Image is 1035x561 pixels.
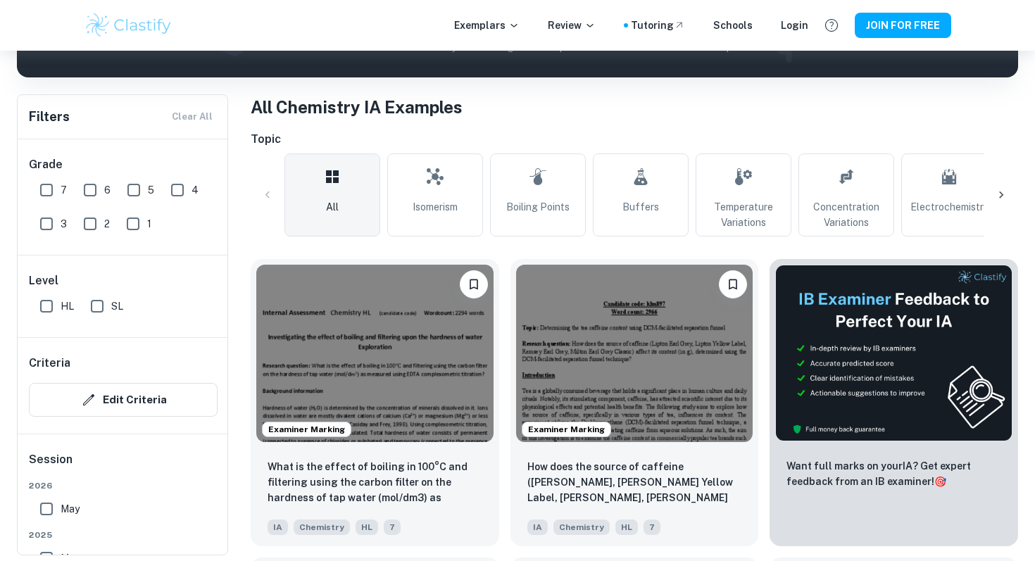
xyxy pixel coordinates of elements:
[786,458,1001,489] p: Want full marks on your IA ? Get expert feedback from an IB examiner!
[775,265,1012,441] img: Thumbnail
[29,272,218,289] h6: Level
[934,476,946,487] span: 🎯
[527,519,548,535] span: IA
[192,182,199,198] span: 4
[256,265,494,442] img: Chemistry IA example thumbnail: What is the effect of boiling in 100°C a
[516,265,753,442] img: Chemistry IA example thumbnail: How does the source of caffeine (Lipton
[29,451,218,479] h6: Session
[622,199,659,215] span: Buffers
[251,131,1018,148] h6: Topic
[702,199,785,230] span: Temperature Variations
[615,519,638,535] span: HL
[61,501,80,517] span: May
[104,216,110,232] span: 2
[522,423,610,436] span: Examiner Marking
[29,355,70,372] h6: Criteria
[29,107,70,127] h6: Filters
[251,94,1018,120] h1: All Chemistry IA Examples
[644,519,660,535] span: 7
[147,216,151,232] span: 1
[770,259,1018,546] a: ThumbnailWant full marks on yourIA? Get expert feedback from an IB examiner!
[61,216,67,232] span: 3
[510,259,759,546] a: Examiner MarkingPlease log in to bookmark exemplarsHow does the source of caffeine (Lipton Earl G...
[111,298,123,314] span: SL
[781,18,808,33] a: Login
[29,156,218,173] h6: Grade
[61,298,74,314] span: HL
[294,519,350,535] span: Chemistry
[29,479,218,492] span: 2026
[719,270,747,298] button: Please log in to bookmark exemplars
[384,519,401,535] span: 7
[855,13,951,38] button: JOIN FOR FREE
[84,11,173,39] img: Clastify logo
[820,13,843,37] button: Help and Feedback
[104,182,111,198] span: 6
[506,199,570,215] span: Boiling Points
[910,199,989,215] span: Electrochemistry
[413,199,458,215] span: Isomerism
[460,270,488,298] button: Please log in to bookmark exemplars
[553,519,610,535] span: Chemistry
[251,259,499,546] a: Examiner MarkingPlease log in to bookmark exemplarsWhat is the effect of boiling in 100°C and fil...
[263,423,351,436] span: Examiner Marking
[326,199,339,215] span: All
[356,519,378,535] span: HL
[713,18,753,33] a: Schools
[548,18,596,33] p: Review
[631,18,685,33] a: Tutoring
[268,519,288,535] span: IA
[29,383,218,417] button: Edit Criteria
[454,18,520,33] p: Exemplars
[29,529,218,541] span: 2025
[805,199,888,230] span: Concentration Variations
[148,182,154,198] span: 5
[268,459,482,507] p: What is the effect of boiling in 100°C and filtering using the carbon filter on the hardness of t...
[527,459,742,507] p: How does the source of caffeine (Lipton Earl Grey, Lipton Yellow Label, Remsey Earl Grey, Milton ...
[61,182,67,198] span: 7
